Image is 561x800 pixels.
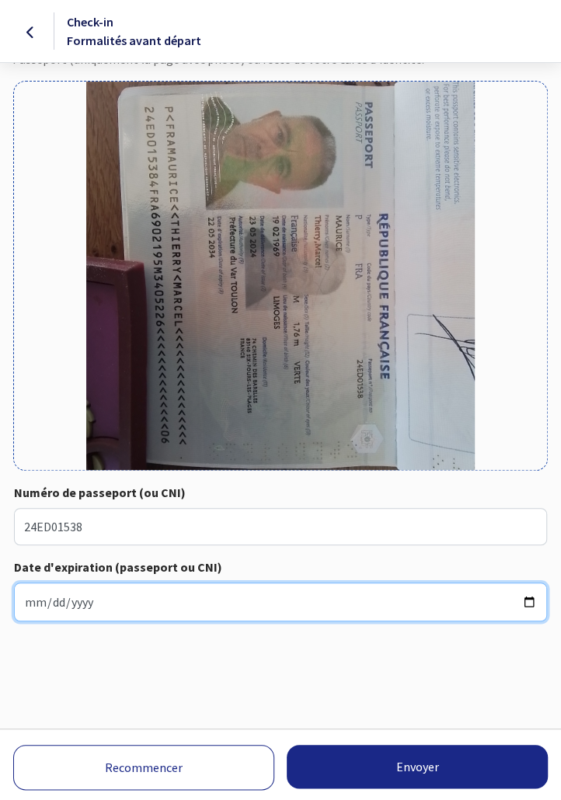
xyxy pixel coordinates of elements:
[86,82,475,470] img: maurice-thierry.jpg
[14,485,186,500] strong: Numéro de passeport (ou CNI)
[67,14,201,48] span: Check-in Formalités avant départ
[14,559,222,575] strong: Date d'expiration (passeport ou CNI)
[287,745,548,788] button: Envoyer
[13,745,274,790] a: Recommencer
